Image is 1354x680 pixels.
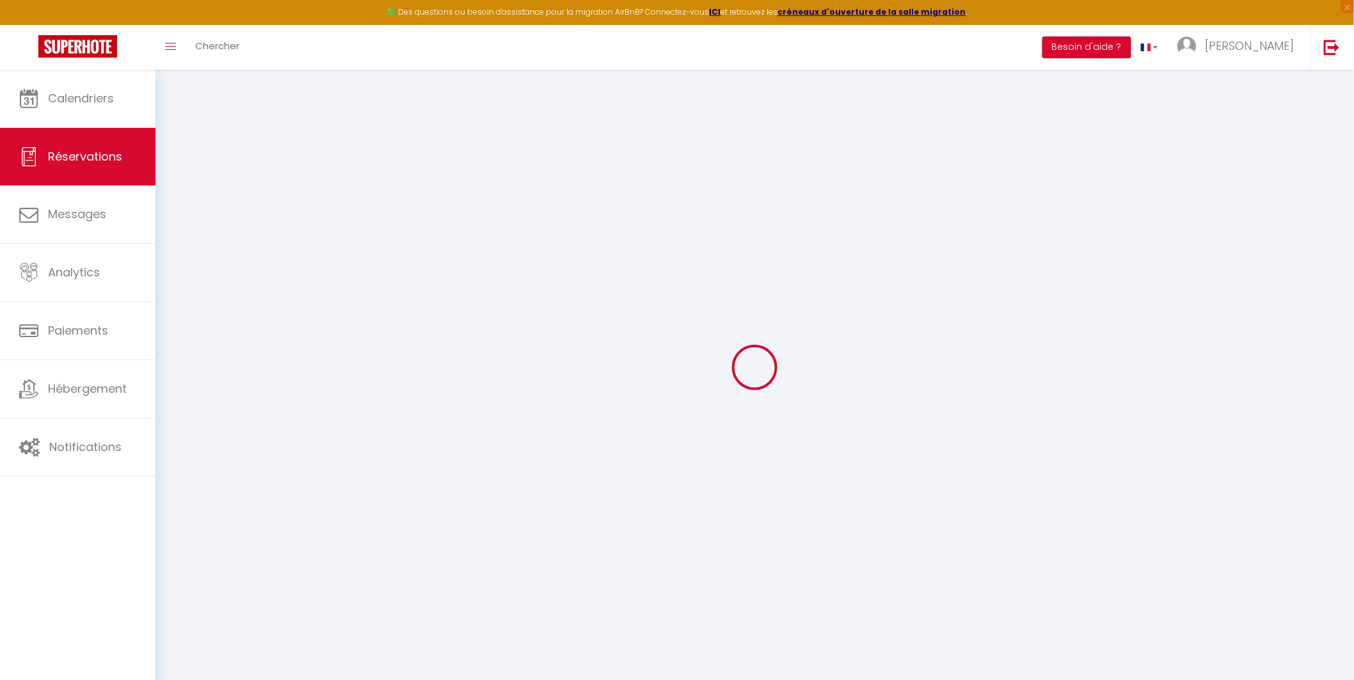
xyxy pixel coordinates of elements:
span: [PERSON_NAME] [1205,38,1294,54]
span: Hébergement [48,381,127,397]
span: Chercher [195,39,239,52]
a: créneaux d'ouverture de la salle migration [778,6,966,17]
a: ICI [710,6,721,17]
button: Besoin d'aide ? [1042,36,1131,58]
img: Super Booking [38,35,117,58]
span: Messages [48,206,106,222]
span: Analytics [48,264,100,280]
img: logout [1324,39,1340,55]
img: ... [1177,36,1197,56]
a: ... [PERSON_NAME] [1168,25,1310,70]
span: Réservations [48,148,122,164]
span: Calendriers [48,90,114,106]
button: Ouvrir le widget de chat LiveChat [10,5,49,43]
span: Paiements [48,322,108,338]
span: Notifications [49,439,122,455]
a: Chercher [186,25,249,70]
